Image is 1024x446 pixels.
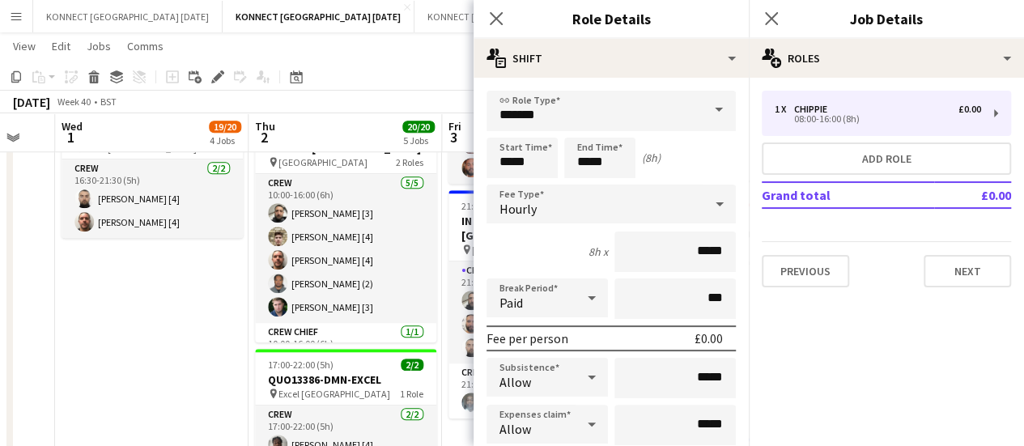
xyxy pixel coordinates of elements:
app-job-card: 21:00-02:00 (5h) (Sat)4/4IN QUOTE13456-[GEOGRAPHIC_DATA]-HOUSE [GEOGRAPHIC_DATA]2 RolesCrew3/321:... [448,190,630,418]
span: Comms [127,39,164,53]
app-card-role: Crew2/216:30-21:30 (5h)[PERSON_NAME] [4][PERSON_NAME] [4] [62,159,243,238]
span: Jobs [87,39,111,53]
span: Edit [52,39,70,53]
div: 4 Jobs [210,134,240,147]
button: Add role [762,142,1011,175]
h3: IN QUOTE13456-[GEOGRAPHIC_DATA]-HOUSE [448,214,630,243]
span: 19/20 [209,121,241,133]
button: Next [924,255,1011,287]
span: 20/20 [402,121,435,133]
div: £0.00 [958,104,981,115]
span: Thu [255,119,275,134]
button: KONNECT [GEOGRAPHIC_DATA] [DATE] [414,1,604,32]
button: Previous [762,255,849,287]
div: Shift [474,39,749,78]
h3: QUO13386-DMN-EXCEL [255,372,436,387]
app-job-card: 16:30-21:30 (5h)2/2QUO13173-SETSTAGE-EXCEL Excel [GEOGRAPHIC_DATA]1 RoleCrew2/216:30-21:30 (5h)[P... [62,103,243,238]
span: Hourly [499,201,537,217]
div: BST [100,96,117,108]
span: 17:00-22:00 (5h) [268,359,334,371]
div: Roles [749,39,1024,78]
a: Edit [45,36,77,57]
button: KONNECT [GEOGRAPHIC_DATA] [DATE] [33,1,223,32]
span: Paid [499,295,523,311]
a: View [6,36,42,57]
div: [DATE] [13,94,50,110]
span: [GEOGRAPHIC_DATA] [278,156,368,168]
td: £0.00 [934,182,1011,208]
div: 1 x [775,104,794,115]
app-card-role: Crew Chief1/110:00-16:00 (6h) [255,323,436,378]
span: 2 [253,128,275,147]
a: Jobs [80,36,117,57]
span: 3 [446,128,461,147]
h3: Role Details [474,8,749,29]
span: 2 Roles [396,156,423,168]
a: Comms [121,36,170,57]
div: 08:00-16:00 (8h) [775,115,981,123]
app-card-role: Crew5/510:00-16:00 (6h)[PERSON_NAME] [3][PERSON_NAME] [4][PERSON_NAME] [4][PERSON_NAME] (2)[PERSO... [255,174,436,323]
span: 21:00-02:00 (5h) (Sat) [461,200,549,212]
span: Wed [62,119,83,134]
span: View [13,39,36,53]
div: CHIPPIE [794,104,834,115]
td: Grand total [762,182,934,208]
h3: Job Details [749,8,1024,29]
span: Excel [GEOGRAPHIC_DATA] [278,388,390,400]
div: £0.00 [695,330,723,346]
span: 2/2 [401,359,423,371]
app-card-role: Crew Chief1/121:00-02:00 (5h)[PERSON_NAME] [CC] [448,363,630,418]
div: 5 Jobs [403,134,434,147]
span: 1 [59,128,83,147]
span: Week 40 [53,96,94,108]
span: [GEOGRAPHIC_DATA] [472,244,561,256]
app-card-role: Crew3/321:00-02:00 (5h)[PERSON_NAME] [3][PERSON_NAME] [4][PERSON_NAME] [4] [448,261,630,363]
span: 1 Role [400,388,423,400]
span: Fri [448,119,461,134]
div: 8h x [588,244,608,259]
app-job-card: 10:00-16:00 (6h)6/6IN QUOTE13442-BRILLIANT STAGES-[GEOGRAPHIC_DATA] [GEOGRAPHIC_DATA]2 RolesCrew5... [255,103,436,342]
button: KONNECT [GEOGRAPHIC_DATA] [DATE] [223,1,414,32]
span: Allow [499,374,531,390]
div: Fee per person [487,330,568,346]
div: (8h) [642,151,661,165]
span: Allow [499,421,531,437]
